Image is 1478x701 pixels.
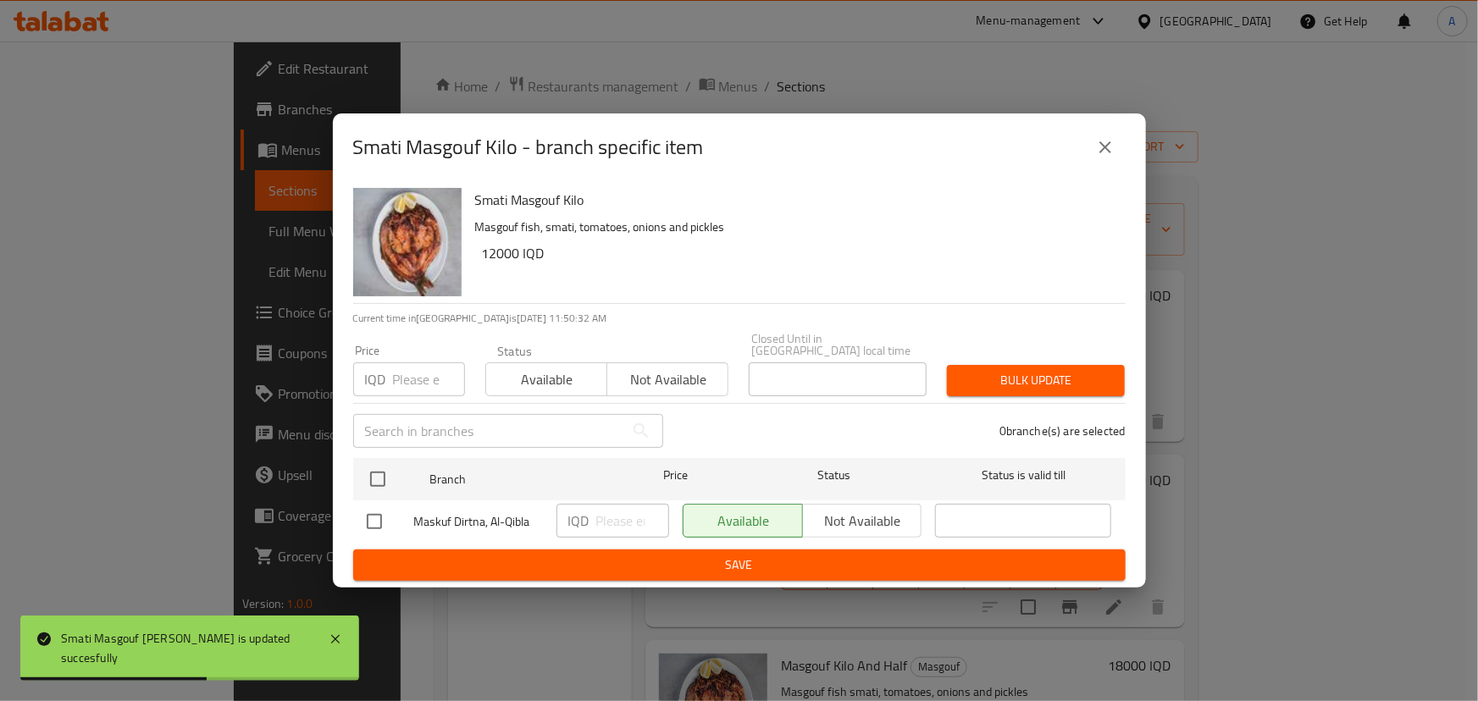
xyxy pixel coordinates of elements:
input: Please enter price [596,504,669,538]
button: Not available [606,362,728,396]
span: Available [493,367,601,392]
span: Bulk update [960,370,1111,391]
h2: Smati Masgouf Kilo - branch specific item [353,134,704,161]
button: Available [485,362,607,396]
span: Price [619,465,732,486]
input: Search in branches [353,414,624,448]
p: IQD [365,369,386,389]
h6: 12000 IQD [482,241,1112,265]
img: Smati Masgouf Kilo [353,188,462,296]
span: Branch [429,469,606,490]
span: Status [745,465,922,486]
span: Maskuf Dirtna, Al-Qibla [414,511,543,533]
button: Save [353,549,1126,581]
button: Bulk update [947,365,1125,396]
span: Status is valid till [935,465,1111,486]
span: Save [367,555,1112,576]
p: Masgouf fish, smati, tomatoes, onions and pickles [475,217,1112,238]
p: Current time in [GEOGRAPHIC_DATA] is [DATE] 11:50:32 AM [353,311,1126,326]
p: IQD [568,511,590,531]
div: Smati Masgouf [PERSON_NAME] is updated succesfully [61,629,312,667]
button: close [1085,127,1126,168]
h6: Smati Masgouf Kilo [475,188,1112,212]
span: Not available [614,367,722,392]
p: 0 branche(s) are selected [999,422,1126,439]
input: Please enter price [393,362,465,396]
